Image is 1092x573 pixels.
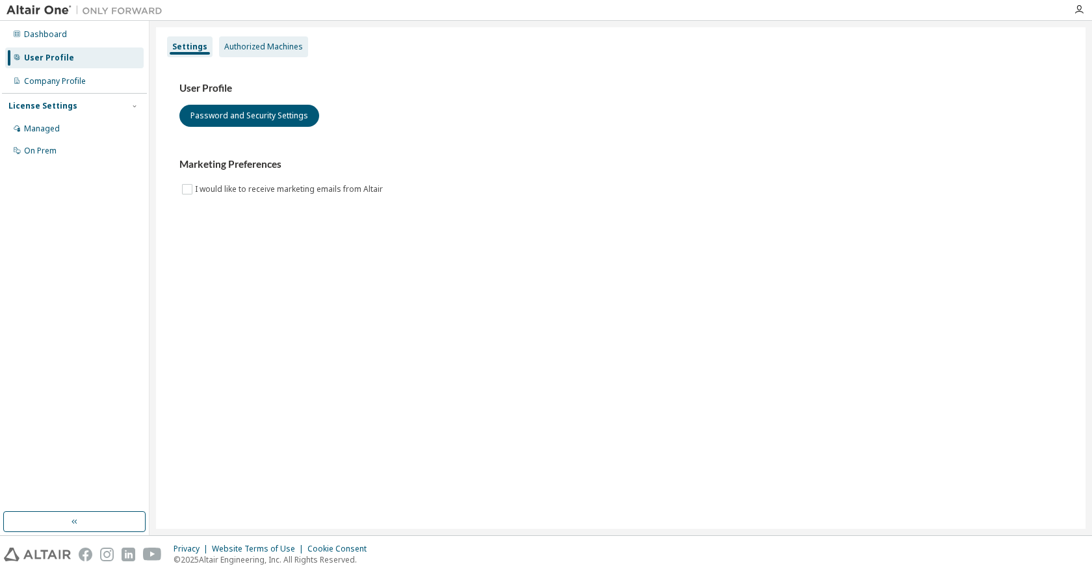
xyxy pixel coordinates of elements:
[79,548,92,561] img: facebook.svg
[179,105,319,127] button: Password and Security Settings
[4,548,71,561] img: altair_logo.svg
[179,82,1062,95] h3: User Profile
[224,42,303,52] div: Authorized Machines
[122,548,135,561] img: linkedin.svg
[174,554,374,565] p: © 2025 Altair Engineering, Inc. All Rights Reserved.
[8,101,77,111] div: License Settings
[307,544,374,554] div: Cookie Consent
[24,53,74,63] div: User Profile
[24,76,86,87] div: Company Profile
[172,42,207,52] div: Settings
[195,181,385,197] label: I would like to receive marketing emails from Altair
[24,146,57,156] div: On Prem
[24,29,67,40] div: Dashboard
[212,544,307,554] div: Website Terms of Use
[24,124,60,134] div: Managed
[6,4,169,17] img: Altair One
[143,548,162,561] img: youtube.svg
[179,158,1062,171] h3: Marketing Preferences
[100,548,114,561] img: instagram.svg
[174,544,212,554] div: Privacy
